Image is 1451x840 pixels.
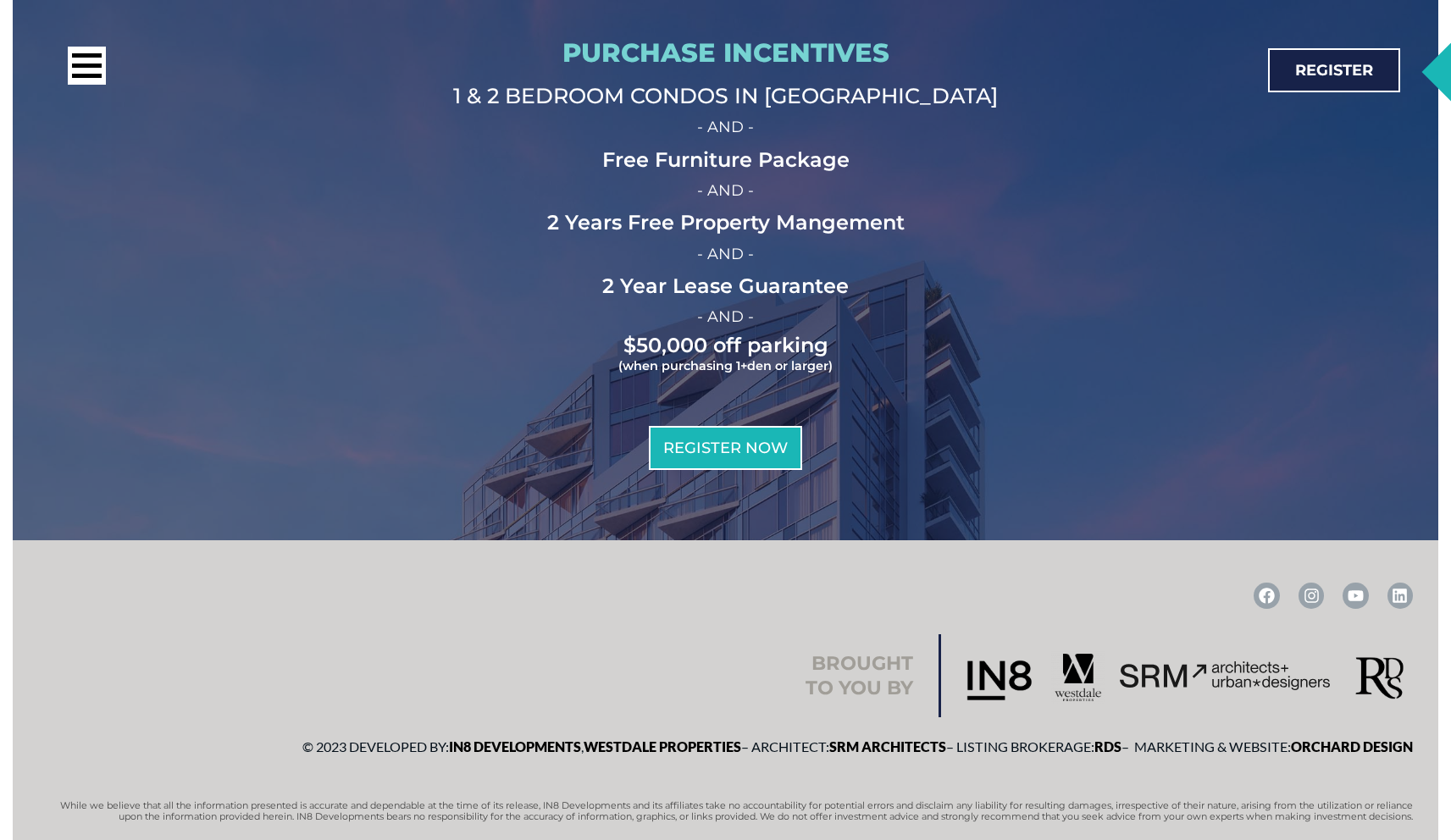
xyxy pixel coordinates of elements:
h2: - AND - [129,245,1323,264]
h2: 2 Year Lease Guarantee [129,273,1323,299]
p: While we believe that all the information presented is accurate and dependable at the time of its... [38,800,1413,822]
span: REgister Now [663,440,788,456]
h2: Brought to you by [806,651,913,701]
p: © 2023 Developed by: , – Architect: – Listing Brokerage: – Marketing & Website: [38,734,1413,760]
a: Westdale Properties [584,738,741,754]
a: IN8 Developments [449,738,581,754]
h2: 2 Years Free Property Mangement [129,209,1323,235]
h2: - AND - [129,181,1323,201]
h2: - AND - [129,118,1323,137]
span: (when purchasing 1+den or larger) [618,358,833,373]
a: REgister Now [649,426,802,470]
a: Orchard Design [1291,738,1413,754]
h2: - AND - [129,307,1323,327]
h2: $50,000 off parking [129,336,1323,375]
h2: Free Furniture Package [129,146,1323,173]
a: Register [1268,48,1400,92]
a: RDS [1094,738,1121,754]
span: Register [1295,63,1373,78]
a: SRM Architects [829,738,946,754]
